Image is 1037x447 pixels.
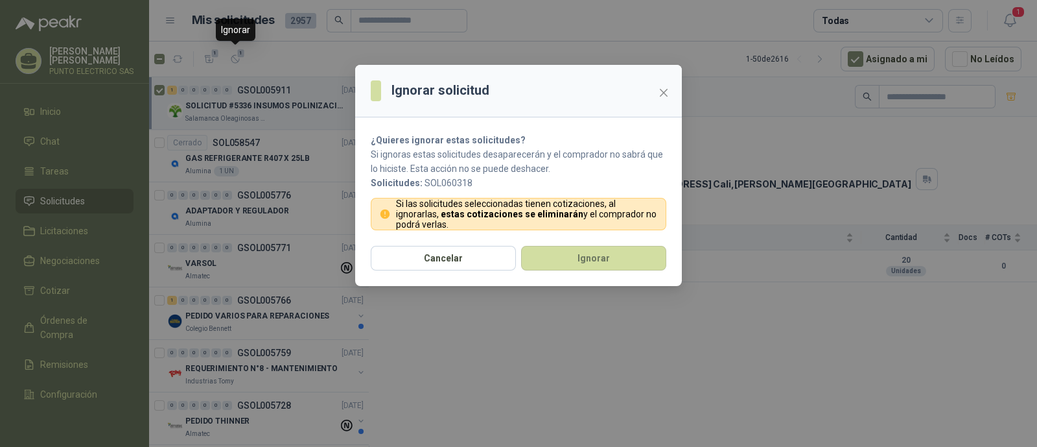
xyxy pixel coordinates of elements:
button: Ignorar [521,246,666,271]
p: SOL060318 [371,176,666,190]
p: Si ignoras estas solicitudes desaparecerán y el comprador no sabrá que lo hiciste. Esta acción no... [371,147,666,176]
p: Si las solicitudes seleccionadas tienen cotizaciones, al ignorarlas, y el comprador no podrá verlas. [396,199,658,230]
strong: ¿Quieres ignorar estas solicitudes? [371,135,526,145]
b: Solicitudes: [371,178,423,188]
span: close [658,88,669,98]
button: Close [653,82,674,103]
button: Cancelar [371,246,516,271]
strong: estas cotizaciones se eliminarán [441,209,583,219]
h3: Ignorar solicitud [391,80,489,101]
